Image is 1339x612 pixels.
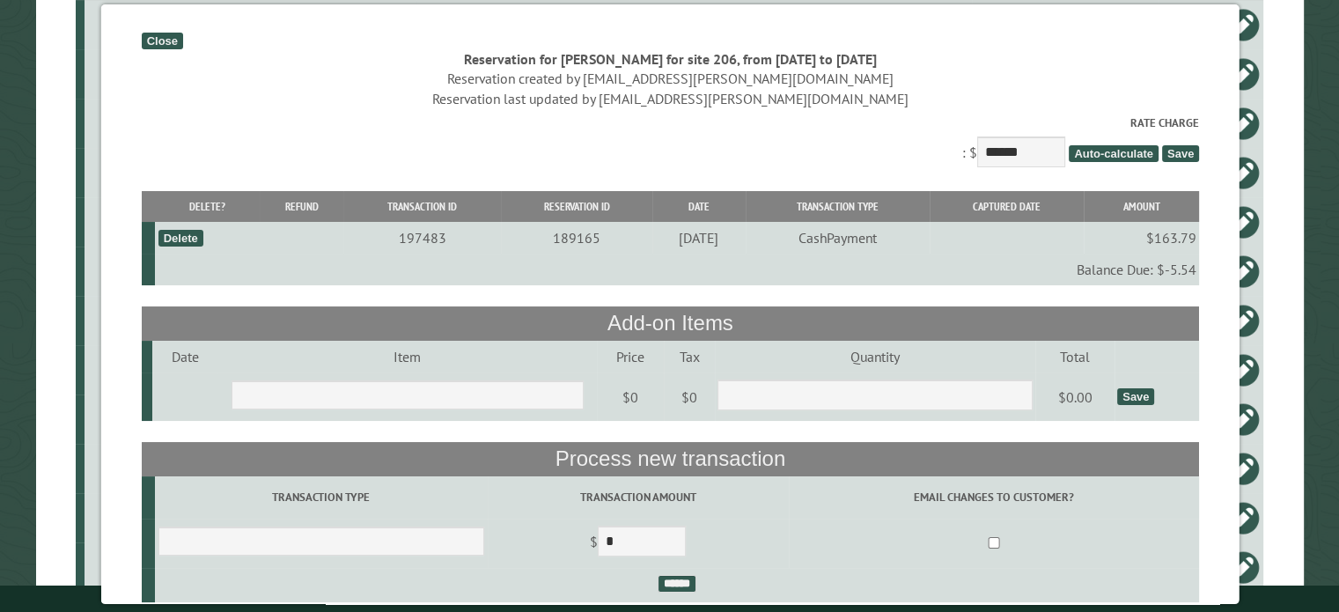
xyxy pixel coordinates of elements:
[651,222,745,254] td: [DATE]
[1083,191,1198,222] th: Amount
[92,361,168,379] div: 506
[791,489,1196,505] label: Email changes to customer?
[141,114,1199,172] div: : $
[342,222,500,254] td: 197483
[342,191,500,222] th: Transaction ID
[92,262,168,280] div: 509
[141,69,1199,88] div: Reservation created by [EMAIL_ADDRESS][PERSON_NAME][DOMAIN_NAME]
[141,306,1199,340] th: Add-on Items
[151,341,217,372] td: Date
[92,312,168,329] div: 206
[745,191,928,222] th: Transaction Type
[1116,388,1153,405] div: Save
[155,191,260,222] th: Delete?
[714,341,1034,372] td: Quantity
[141,89,1199,108] div: Reservation last updated by [EMAIL_ADDRESS][PERSON_NAME][DOMAIN_NAME]
[92,16,168,33] div: 502
[1034,372,1114,422] td: $0.00
[92,558,168,576] div: 18
[141,114,1199,131] label: Rate Charge
[92,213,168,231] div: 511
[1068,145,1158,162] span: Auto-calculate
[929,191,1083,222] th: Captured Date
[92,460,168,477] div: 14
[1161,145,1198,162] span: Save
[92,410,168,428] div: 15
[501,191,651,222] th: Reservation ID
[92,65,168,83] div: 20
[259,191,342,222] th: Refund
[92,509,168,527] div: 510
[745,222,928,254] td: CashPayment
[158,230,202,247] div: Delete
[1034,341,1114,372] td: Total
[663,341,714,372] td: Tax
[141,49,1199,69] div: Reservation for [PERSON_NAME] for site 206, from [DATE] to [DATE]
[489,489,785,505] label: Transaction Amount
[596,341,663,372] td: Price
[651,191,745,222] th: Date
[92,164,168,181] div: 207
[501,222,651,254] td: 189165
[217,341,596,372] td: Item
[158,489,484,505] label: Transaction Type
[663,372,714,422] td: $0
[1083,222,1198,254] td: $163.79
[92,114,168,132] div: 503
[155,254,1199,285] td: Balance Due: $-5.54
[596,372,663,422] td: $0
[141,33,182,49] div: Close
[141,442,1199,476] th: Process new transaction
[487,519,788,568] td: $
